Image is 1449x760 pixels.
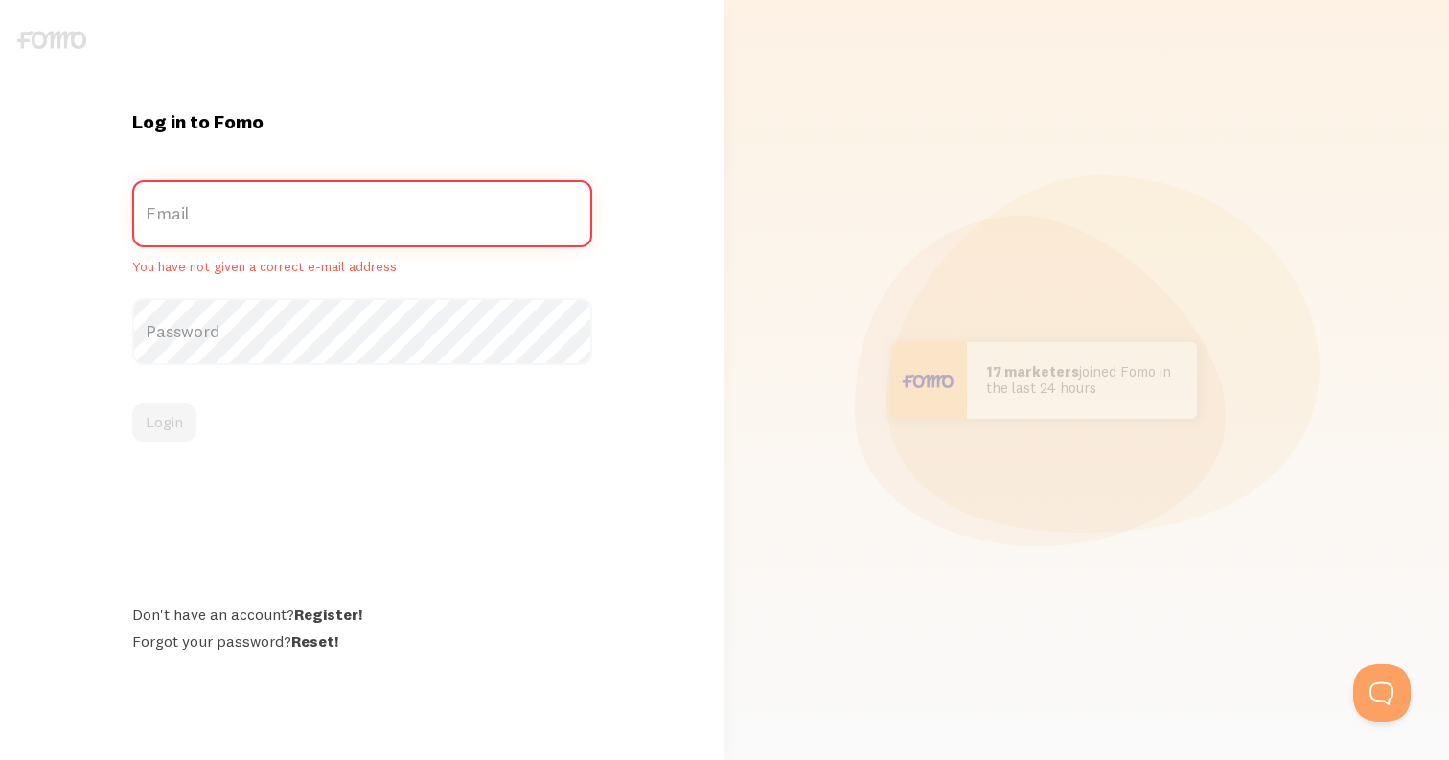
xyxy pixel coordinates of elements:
div: Forgot your password? [132,632,592,651]
h1: Log in to Fomo [132,109,592,134]
span: You have not given a correct e-mail address [132,259,592,276]
label: Email [132,180,592,247]
img: User avatar [890,342,967,419]
iframe: Help Scout Beacon - Open [1353,664,1411,722]
div: Don't have an account? [132,605,592,624]
a: Register! [294,605,362,624]
img: fomo-logo-gray-b99e0e8ada9f9040e2984d0d95b3b12da0074ffd48d1e5cb62ac37fc77b0b268.svg [17,31,86,49]
a: Reset! [291,632,338,651]
p: joined Fomo in the last 24 hours [986,364,1178,396]
label: Password [132,298,592,365]
b: 17 marketers [986,362,1079,380]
